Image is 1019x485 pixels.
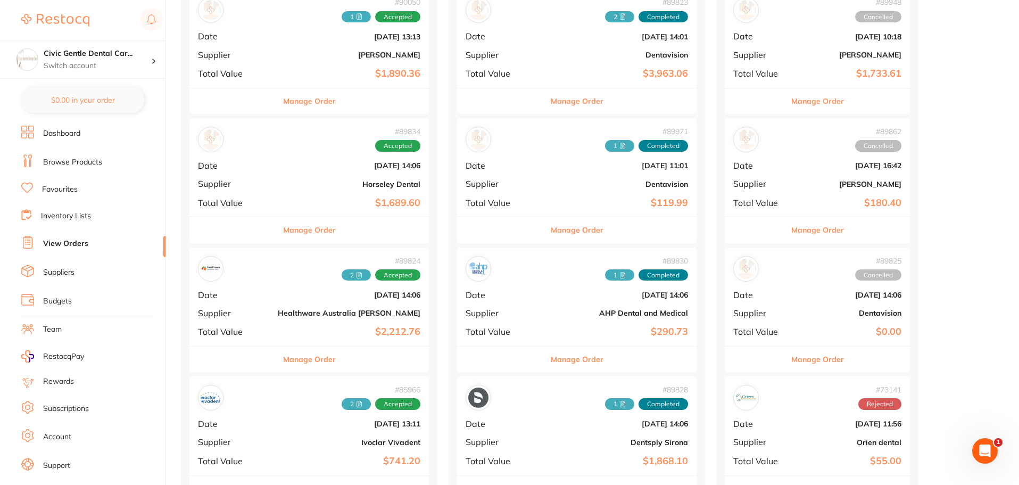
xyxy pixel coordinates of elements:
b: [DATE] 11:01 [545,161,688,170]
b: [DATE] 14:01 [545,32,688,41]
button: Manage Order [791,217,844,243]
b: [PERSON_NAME] [795,51,901,59]
span: Date [733,161,786,170]
b: Dentsply Sirona [545,438,688,447]
span: # 89828 [605,385,688,394]
b: Dentavision [545,180,688,188]
span: # 89830 [605,257,688,265]
b: $1,733.61 [795,68,901,79]
img: Civic Gentle Dental Care [16,49,38,70]
p: Switch account [44,61,151,71]
span: Completed [639,269,688,281]
button: Manage Order [551,88,603,114]
b: $741.20 [278,456,420,467]
span: Supplier [466,437,537,447]
button: Manage Order [283,217,336,243]
a: View Orders [43,239,88,249]
span: Total Value [198,327,269,336]
span: Date [198,290,269,300]
span: Accepted [375,140,420,152]
span: Received [605,140,634,152]
span: # 89834 [375,127,420,136]
span: Total Value [466,198,537,208]
span: # 89971 [605,127,688,136]
b: $0.00 [795,326,901,338]
span: Received [342,11,371,23]
button: Manage Order [791,88,844,114]
span: Supplier [198,437,269,447]
span: Completed [639,11,688,23]
b: $180.40 [795,198,901,209]
b: $1,890.36 [278,68,420,79]
b: [DATE] 14:06 [278,161,420,170]
b: Ivoclar Vivadent [278,438,420,447]
img: Dentavision [736,259,756,279]
span: Supplier [733,179,786,188]
span: Total Value [466,327,537,336]
img: Dentsply Sirona [468,388,488,408]
a: Browse Products [43,157,102,168]
span: Rejected [858,398,901,410]
span: Accepted [375,398,420,410]
span: Date [466,31,537,41]
b: $290.73 [545,326,688,338]
a: Rewards [43,376,74,387]
img: Horseley Dental [201,129,221,150]
span: Total Value [198,456,269,466]
span: # 85966 [342,385,420,394]
span: Total Value [466,456,537,466]
h4: Civic Gentle Dental Care [44,48,151,59]
b: Orien dental [795,438,901,447]
span: Accepted [375,269,420,281]
button: Manage Order [551,347,603,372]
span: Supplier [733,437,786,447]
span: Supplier [466,50,537,60]
b: [DATE] 14:06 [545,420,688,428]
b: [DATE] 14:06 [795,291,901,299]
b: [DATE] 14:06 [545,291,688,299]
a: Subscriptions [43,404,89,414]
span: Received [605,398,634,410]
b: Healthware Australia [PERSON_NAME] [278,309,420,317]
img: Healthware Australia Ridley [201,259,221,279]
img: Dentavision [468,129,488,150]
b: Dentavision [795,309,901,317]
span: Supplier [733,308,786,318]
b: $119.99 [545,198,688,209]
b: $2,212.76 [278,326,420,338]
span: Total Value [733,327,786,336]
span: # 89824 [342,257,420,265]
button: Manage Order [791,347,844,372]
button: Manage Order [283,347,336,372]
a: Team [43,324,62,335]
b: [DATE] 16:42 [795,161,901,170]
button: Manage Order [551,217,603,243]
a: Account [43,432,71,442]
span: Supplier [733,50,786,60]
span: Cancelled [855,140,901,152]
span: Total Value [466,69,537,78]
button: Manage Order [283,88,336,114]
b: $3,963.06 [545,68,688,79]
a: Dashboard [43,128,80,139]
span: # 89862 [855,127,901,136]
b: [DATE] 10:18 [795,32,901,41]
span: # 89825 [855,257,901,265]
span: Date [198,419,269,429]
a: Restocq Logo [21,8,89,32]
div: Healthware Australia Ridley#898242 AcceptedDate[DATE] 14:06SupplierHealthware Australia [PERSON_N... [189,248,429,373]
span: 1 [994,438,1003,447]
div: Horseley Dental#89834AcceptedDate[DATE] 14:06SupplierHorseley DentalTotal Value$1,689.60Manage Order [189,118,429,243]
b: [PERSON_NAME] [278,51,420,59]
span: Supplier [198,308,269,318]
iframe: Intercom live chat [972,438,998,464]
span: Supplier [198,50,269,60]
span: Date [733,290,786,300]
b: Dentavision [545,51,688,59]
span: Total Value [198,198,269,208]
span: Received [605,11,634,23]
span: Supplier [466,308,537,318]
img: Restocq Logo [21,14,89,27]
span: Cancelled [855,269,901,281]
span: Completed [639,140,688,152]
